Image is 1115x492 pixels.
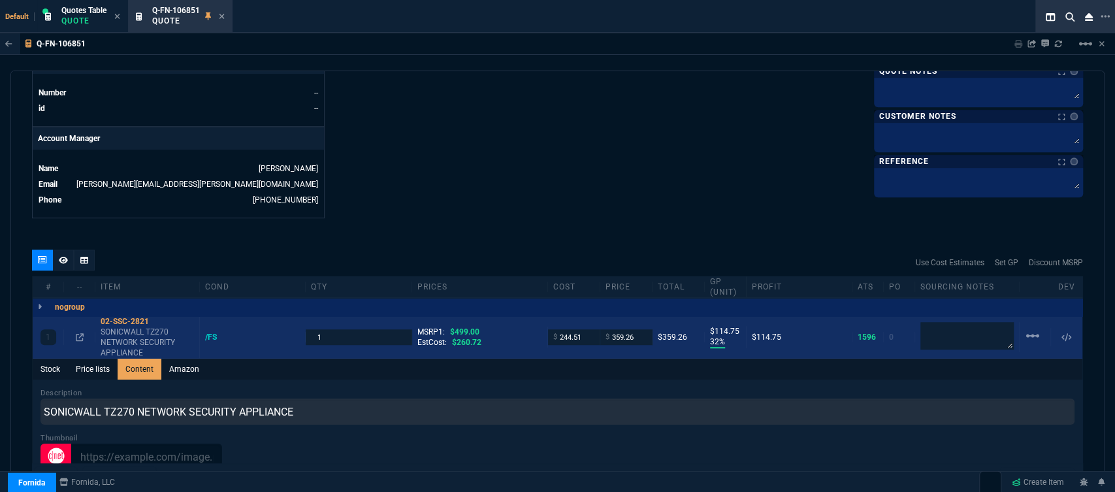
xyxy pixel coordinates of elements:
p: Add [55,470,69,482]
a: Hide Workbench [1099,39,1105,49]
a: Discount MSRP [1029,257,1083,269]
p: $114.75 [710,326,741,336]
div: /FS [205,332,229,342]
span: Name [39,164,58,173]
div: prices [412,282,548,292]
div: EstCost: [417,337,542,348]
div: -- [64,282,95,292]
tr: undefined [38,193,319,206]
span: id [39,104,45,113]
p: Quote Notes [879,66,937,76]
nx-icon: Back to Table [5,39,12,48]
nx-icon: Open In Opposite Panel [76,333,84,342]
a: Amazon [161,359,207,380]
span: 0 [889,333,894,342]
span: 1596 [858,333,876,342]
span: Q-FN-106851 [152,6,200,15]
a: Use Cost Estimates [916,257,984,269]
nx-icon: Search [1060,9,1080,25]
div: PO [884,282,915,292]
nx-icon: Open New Tab [1101,10,1110,23]
input: Line Description [40,399,1075,425]
tr: undefined [38,102,319,115]
mat-icon: Example home icon [1078,36,1093,52]
span: $ [553,332,557,342]
div: Sourcing Notes [915,282,1020,292]
div: Profit [747,282,852,292]
nx-icon: Split Panels [1041,9,1060,25]
div: Item [95,282,200,292]
a: msbcCompanyName [56,476,119,488]
p: Customer Notes [879,111,956,122]
a: [PERSON_NAME] [259,164,318,173]
div: $114.75 [752,332,847,342]
a: Stock [33,359,68,380]
span: $ [606,332,609,342]
a: Price lists [68,359,118,380]
label: Description [40,389,82,397]
tr: undefined [38,86,319,99]
p: Configurable [103,470,148,482]
a: [PERSON_NAME][EMAIL_ADDRESS][PERSON_NAME][DOMAIN_NAME] [76,180,318,189]
a: Set GP [995,257,1018,269]
div: cost [548,282,600,292]
input: https://example.com/image.png [71,444,222,470]
span: Phone [39,195,61,205]
p: 32% [710,336,725,348]
div: dev [1051,282,1082,292]
body: Rich Text Area. Press ALT-0 for help. [10,10,1021,25]
a: Create Item [999,467,1075,484]
span: Number [39,88,66,97]
span: $499.00 [450,327,479,336]
div: $359.26 [658,332,699,342]
tr: undefined [38,178,319,191]
a: 469-249-2107 [253,195,318,205]
a: -- [314,104,318,113]
a: Content [118,359,161,380]
div: MSRP1: [417,327,542,337]
p: Quote [152,16,200,26]
nx-icon: Close Workbench [1080,9,1098,25]
nx-icon: Close Tab [114,12,120,22]
p: Account Manager [33,127,324,150]
div: 02-SSC-2821 [101,316,194,327]
div: Total [653,282,705,292]
div: cond [200,282,306,292]
p: 1 [46,332,50,342]
span: $260.72 [452,338,481,347]
p: Reference [879,156,929,167]
p: Q-FN-106851 [37,39,86,49]
div: price [600,282,653,292]
nx-icon: Close Tab [219,12,225,22]
p: SONICWALL TZ270 NETWORK SECURITY APPLIANCE [101,327,194,358]
div: ATS [852,282,884,292]
label: Thumbnail [40,434,78,442]
div: qty [306,282,412,292]
span: Default [5,12,35,21]
span: Email [39,180,57,189]
p: Quote [61,16,106,26]
tr: undefined [38,162,319,175]
div: GP (unit) [705,276,747,297]
a: Create Item [1007,472,1069,492]
mat-icon: Example home icon [1025,328,1041,344]
a: -- [314,88,318,97]
div: # [33,282,64,292]
span: Quotes Table [61,6,106,15]
p: nogroup [55,302,85,312]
